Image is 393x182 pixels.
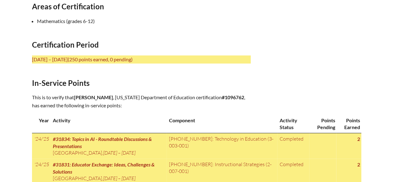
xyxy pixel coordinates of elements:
[277,114,309,133] th: Activity Status
[53,150,102,156] span: [GEOGRAPHIC_DATA]
[357,136,360,142] strong: 2
[50,133,167,159] td: ,
[32,40,251,49] h2: Certification Period
[68,56,133,62] span: (250 points earned, 0 pending)
[37,17,256,25] li: Mathematics (grades 6-12)
[167,133,277,159] td: [PHONE_NUMBER]: Technology in Education (3-003-001)
[32,55,251,63] p: [DATE] – [DATE]
[32,78,251,87] h2: In-Service Points
[167,114,277,133] th: Component
[336,114,361,133] th: Points Earned
[222,94,244,100] b: #1096762
[277,133,309,159] td: Completed
[32,93,251,110] p: This is to verify that , [US_STATE] Department of Education certification , has earned the follow...
[32,2,251,11] h2: Areas of Certification
[103,175,135,181] span: [DATE] – [DATE]
[53,161,155,174] span: #31831: Educator Exchange: Ideas, Challenges & Solutions
[309,114,336,133] th: Points Pending
[32,133,50,159] td: '24/'25
[50,114,167,133] th: Activity
[53,175,102,181] span: [GEOGRAPHIC_DATA]
[53,136,152,149] span: #31834: Topics in AI - Roundtable Discussions & Presentations
[32,114,50,133] th: Year
[74,94,113,100] span: [PERSON_NAME]
[103,150,135,156] span: [DATE] – [DATE]
[357,161,360,167] strong: 2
